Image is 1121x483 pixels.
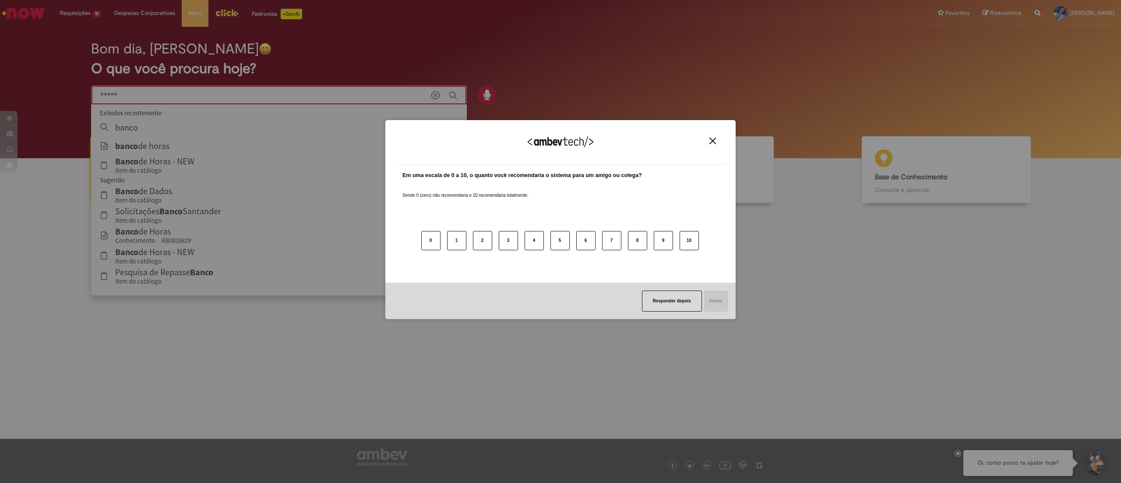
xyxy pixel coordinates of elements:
[499,231,518,250] button: 3
[576,231,596,250] button: 6
[402,171,642,180] label: Em uma escala de 0 a 10, o quanto você recomendaria o sistema para um amigo ou colega?
[473,231,492,250] button: 2
[550,231,570,250] button: 5
[707,137,719,145] button: Close
[421,231,441,250] button: 0
[709,138,716,144] img: Close
[528,136,593,147] img: Logo Ambevtech
[525,231,544,250] button: 4
[447,231,466,250] button: 1
[680,231,699,250] button: 10
[402,182,529,199] label: Sendo 0 (zero) não recomendaria e 10 recomendaria totalmente.
[654,231,673,250] button: 9
[602,231,621,250] button: 7
[642,291,702,312] button: Responder depois
[628,231,647,250] button: 8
